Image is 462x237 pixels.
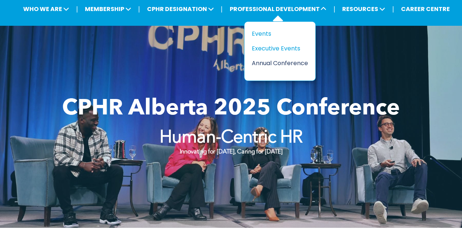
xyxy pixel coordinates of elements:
strong: Human-Centric HR [160,129,303,147]
a: Annual Conference [252,59,308,68]
li: | [221,1,223,17]
a: Events [252,29,308,38]
a: CAREER CENTRE [399,2,452,16]
strong: Innovating for [DATE], Caring for [DATE] [179,149,282,155]
span: PROFESSIONAL DEVELOPMENT [227,2,329,16]
li: | [333,1,335,17]
div: Events [252,29,302,38]
span: WHO WE ARE [21,2,71,16]
div: Executive Events [252,44,302,53]
li: | [76,1,78,17]
span: RESOURCES [340,2,387,16]
a: Executive Events [252,44,308,53]
span: CPHR Alberta 2025 Conference [62,98,400,120]
li: | [138,1,140,17]
span: MEMBERSHIP [83,2,133,16]
div: Annual Conference [252,59,302,68]
li: | [392,1,394,17]
span: CPHR DESIGNATION [145,2,216,16]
